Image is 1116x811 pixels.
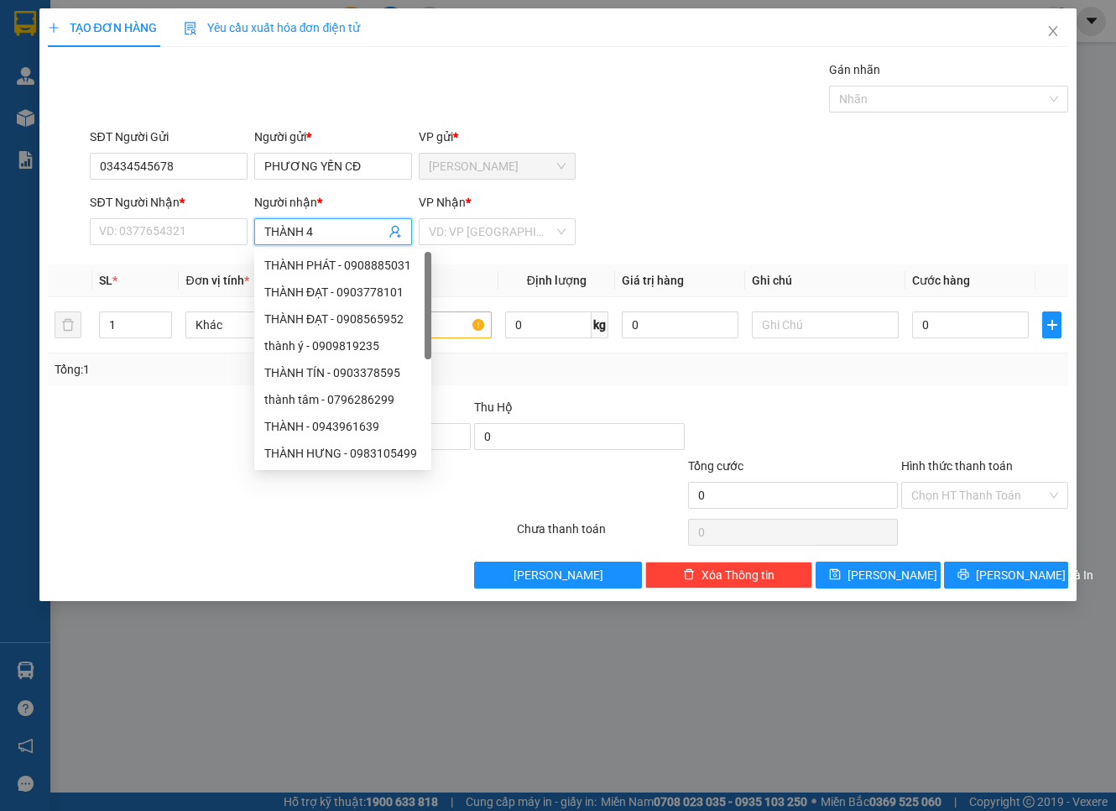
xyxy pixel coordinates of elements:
[429,154,566,179] span: Cam Đức
[957,568,969,582] span: printer
[419,196,466,209] span: VP Nhận
[264,337,421,355] div: thành ý - 0909819235
[13,107,64,125] span: Đã thu :
[254,359,431,386] div: THÀNH TÍN - 0903378595
[474,400,513,414] span: Thu Hộ
[752,311,898,338] input: Ghi Chú
[847,566,937,584] span: [PERSON_NAME]
[160,34,295,55] div: [PERSON_NAME]
[1043,318,1061,332] span: plus
[264,283,421,301] div: THÀNH ĐẠT - 0903778101
[264,417,421,436] div: THÀNH - 0943961639
[90,128,248,146] div: SĐT Người Gửi
[254,332,431,359] div: thành ý - 0909819235
[254,279,431,306] div: THÀNH ĐẠT - 0903778101
[1046,24,1060,38] span: close
[264,390,421,409] div: thành tâm - 0796286299
[474,562,641,589] button: [PERSON_NAME]
[14,14,40,32] span: Gửi:
[254,413,431,440] div: THÀNH - 0943961639
[13,106,151,126] div: 20.000
[99,274,112,287] span: SL
[683,568,695,582] span: delete
[264,364,421,382] div: THÀNH TÍN - 0903378595
[185,274,248,287] span: Đơn vị tính
[688,459,743,473] span: Tổng cước
[264,444,421,463] div: THÀNH HƯNG - 0983105499
[514,566,603,584] span: [PERSON_NAME]
[829,568,841,582] span: save
[184,21,361,34] span: Yêu cầu xuất hóa đơn điện tử
[14,14,149,52] div: [PERSON_NAME]
[14,52,149,72] div: VINH
[901,459,1013,473] label: Hình thức thanh toán
[184,22,197,35] img: icon
[254,128,412,146] div: Người gửi
[254,306,431,332] div: THÀNH ĐẠT - 0908565952
[745,264,905,297] th: Ghi chú
[90,193,248,212] div: SĐT Người Nhận
[254,193,412,212] div: Người nhận
[254,252,431,279] div: THÀNH PHÁT - 0908885031
[645,562,812,589] button: deleteXóa Thông tin
[160,16,201,34] span: Nhận:
[419,128,576,146] div: VP gửi
[912,274,970,287] span: Cước hàng
[592,311,608,338] span: kg
[48,22,60,34] span: plus
[1030,8,1077,55] button: Close
[944,562,1069,589] button: printer[PERSON_NAME] và In
[160,55,295,78] div: 0976652872
[14,72,149,96] div: 0339730848
[264,256,421,275] div: THÀNH PHÁT - 0908885031
[254,386,431,413] div: thành tâm - 0796286299
[389,225,402,238] span: user-add
[622,311,739,338] input: 0
[701,566,774,584] span: Xóa Thông tin
[816,562,941,589] button: save[PERSON_NAME]
[55,311,81,338] button: delete
[254,440,431,467] div: THÀNH HƯNG - 0983105499
[55,360,432,379] div: Tổng: 1
[527,274,587,287] span: Định lượng
[196,312,321,337] span: Khác
[622,274,684,287] span: Giá trị hàng
[976,566,1093,584] span: [PERSON_NAME] và In
[48,21,157,34] span: TẠO ĐƠN HÀNG
[160,14,295,34] div: Quận 5
[829,63,880,76] label: Gán nhãn
[264,310,421,328] div: THÀNH ĐẠT - 0908565952
[515,520,686,549] div: Chưa thanh toán
[1042,311,1061,338] button: plus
